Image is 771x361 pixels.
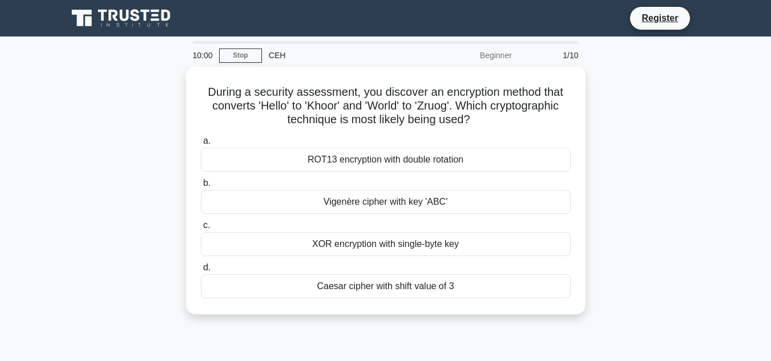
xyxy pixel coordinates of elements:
[200,85,572,127] h5: During a security assessment, you discover an encryption method that converts 'Hello' to 'Khoor' ...
[186,44,219,67] div: 10:00
[201,232,571,256] div: XOR encryption with single-byte key
[201,148,571,172] div: ROT13 encryption with double rotation
[219,48,262,63] a: Stop
[201,190,571,214] div: Vigenère cipher with key 'ABC'
[201,274,571,298] div: Caesar cipher with shift value of 3
[635,11,685,25] a: Register
[519,44,586,67] div: 1/10
[203,262,211,272] span: d.
[262,44,419,67] div: CEH
[203,220,210,230] span: c.
[203,178,211,188] span: b.
[419,44,519,67] div: Beginner
[203,136,211,145] span: a.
